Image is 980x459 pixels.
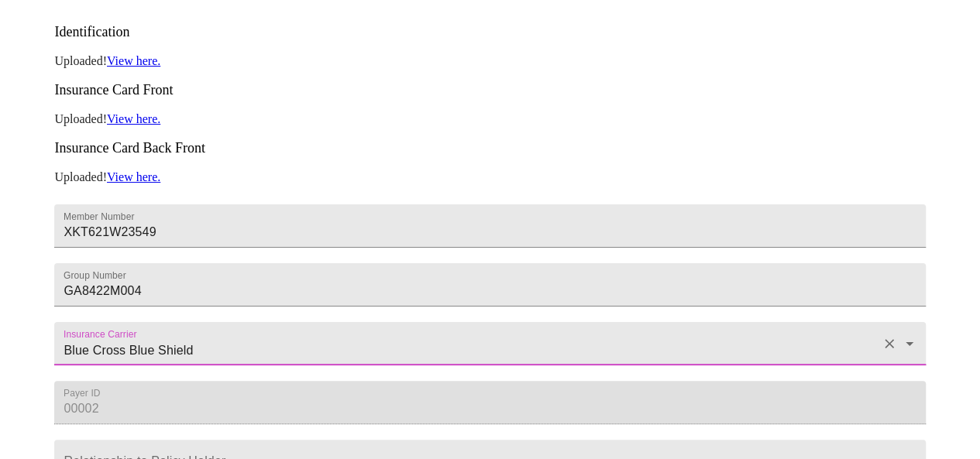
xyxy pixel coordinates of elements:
[54,24,925,40] h3: Identification
[54,170,925,184] p: Uploaded!
[54,140,925,156] h3: Insurance Card Back Front
[107,112,160,125] a: View here.
[107,54,160,67] a: View here.
[879,333,900,355] button: Clear
[54,82,925,98] h3: Insurance Card Front
[899,333,920,355] button: Open
[54,112,925,126] p: Uploaded!
[107,170,160,183] a: View here.
[54,54,925,68] p: Uploaded!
